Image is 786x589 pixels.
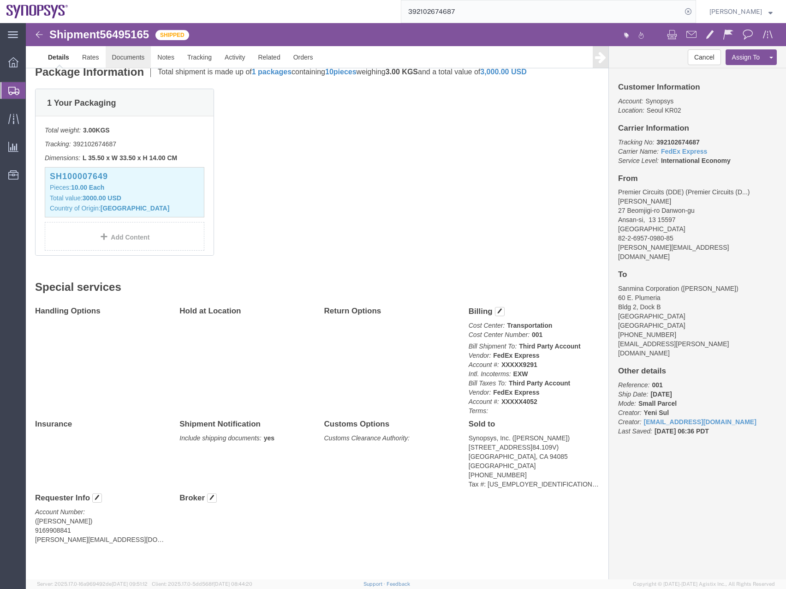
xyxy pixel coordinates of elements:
[112,581,148,587] span: [DATE] 09:51:12
[401,0,682,23] input: Search for shipment number, reference number
[37,581,148,587] span: Server: 2025.17.0-16a969492de
[387,581,410,587] a: Feedback
[633,580,775,588] span: Copyright © [DATE]-[DATE] Agistix Inc., All Rights Reserved
[6,5,68,18] img: logo
[709,6,762,17] span: Zach Anderson
[26,23,786,579] iframe: FS Legacy Container
[152,581,252,587] span: Client: 2025.17.0-5dd568f
[709,6,773,17] button: [PERSON_NAME]
[363,581,387,587] a: Support
[214,581,252,587] span: [DATE] 08:44:20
